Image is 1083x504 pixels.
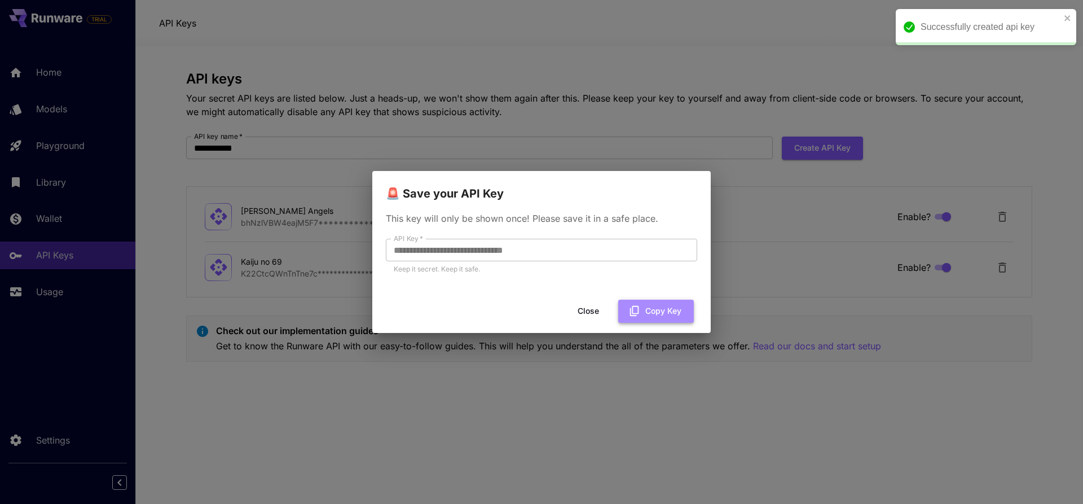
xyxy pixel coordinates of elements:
[394,264,689,275] p: Keep it secret. Keep it safe.
[372,171,711,203] h2: 🚨 Save your API Key
[394,234,423,243] label: API Key
[386,212,697,225] p: This key will only be shown once! Please save it in a safe place.
[618,300,694,323] button: Copy Key
[921,20,1060,34] div: Successfully created api key
[1064,14,1072,23] button: close
[563,300,614,323] button: Close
